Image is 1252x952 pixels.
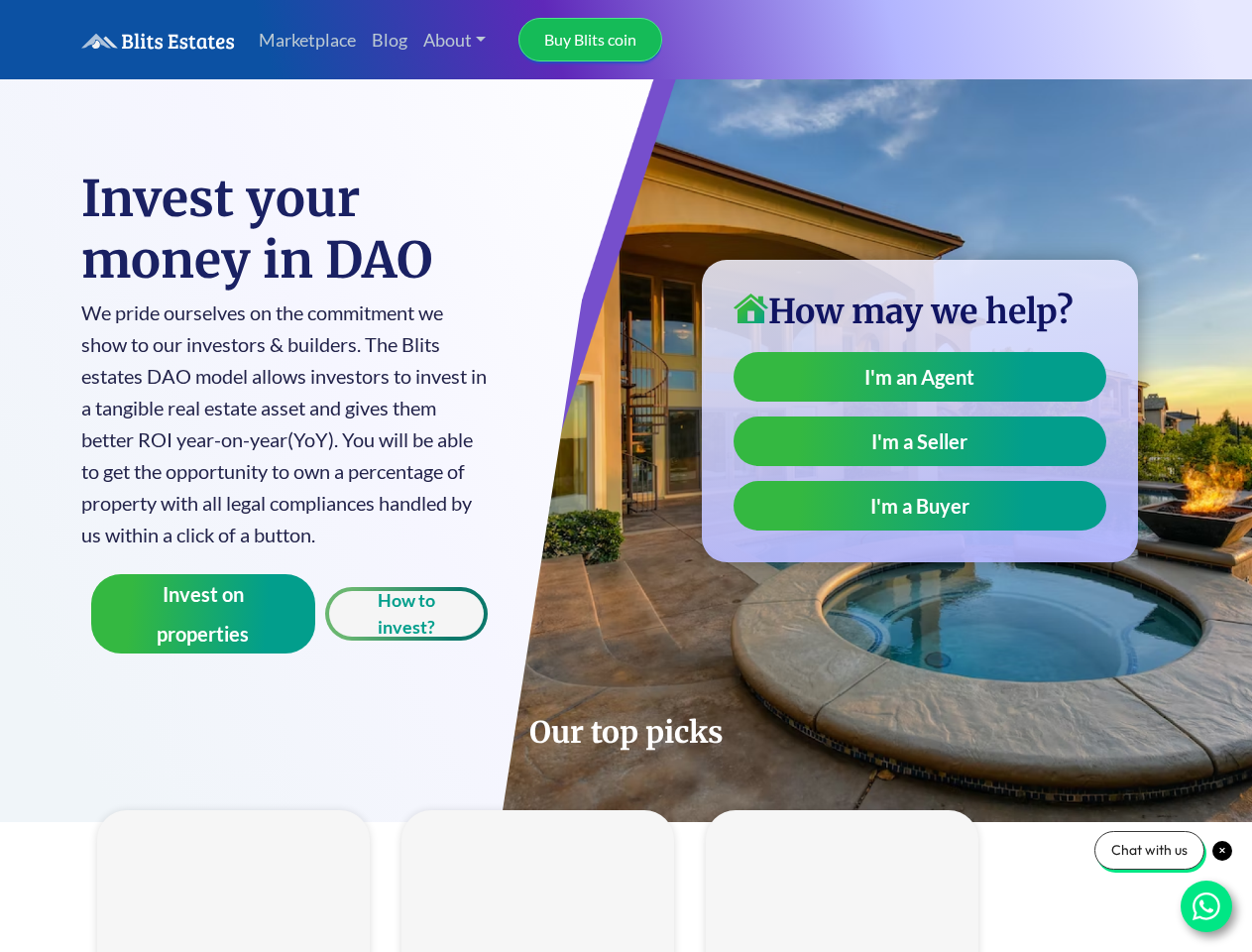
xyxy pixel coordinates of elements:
a: Buy Blits coin [518,18,662,61]
p: We pride ourselves on the commitment we show to our investors & builders. The Blits estates DAO m... [81,297,489,550]
a: I'm an Agent [734,352,1106,402]
img: logo.6a08bd47fd1234313fe35534c588d03a.svg [81,33,235,50]
a: I'm a Seller [734,416,1106,466]
div: Chat with us [1094,831,1204,870]
a: Blog [364,19,415,61]
h2: Our top picks [81,713,1172,751]
h1: Invest your money in DAO [81,169,489,292]
a: I'm a Buyer [734,481,1106,531]
button: Invest on properties [91,574,316,654]
button: How to invest? [325,587,488,641]
img: home-icon [734,294,768,323]
a: Marketplace [251,19,364,61]
h3: How may we help? [734,292,1106,332]
a: About [415,19,495,61]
